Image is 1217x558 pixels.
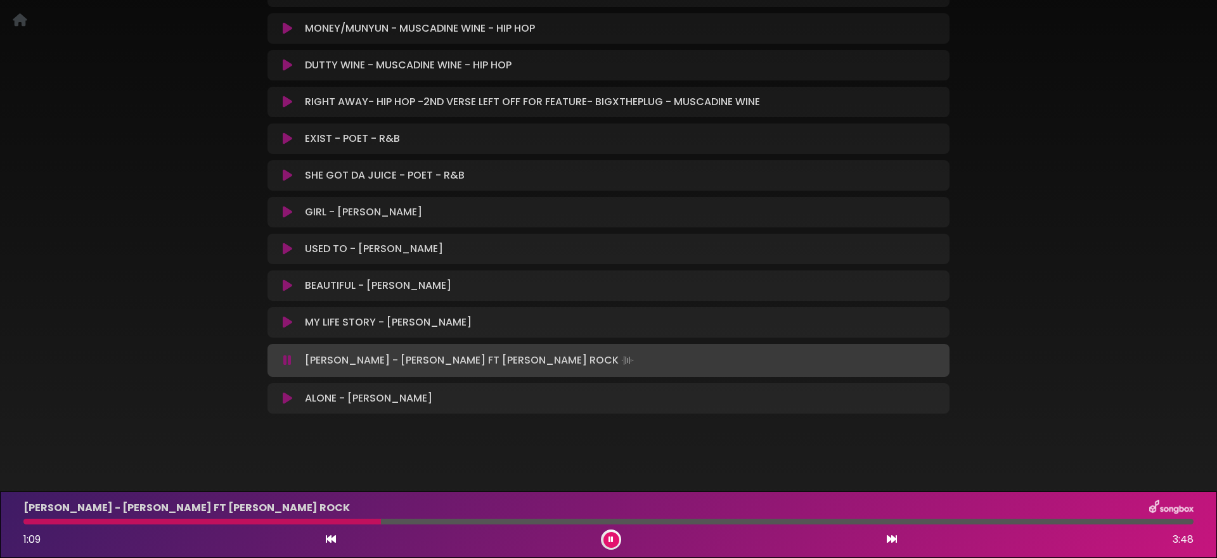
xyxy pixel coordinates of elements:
[305,131,400,146] p: EXIST - POET - R&B
[305,94,760,110] p: RIGHT AWAY- HIP HOP -2ND VERSE LEFT OFF FOR FEATURE- BIGXTHEPLUG - MUSCADINE WINE
[619,352,636,369] img: waveform4.gif
[305,352,636,369] p: [PERSON_NAME] - [PERSON_NAME] FT [PERSON_NAME] ROCK
[305,168,465,183] p: SHE GOT DA JUICE - POET - R&B
[305,278,451,293] p: BEAUTIFUL - [PERSON_NAME]
[305,315,472,330] p: MY LIFE STORY - [PERSON_NAME]
[305,391,432,406] p: ALONE - [PERSON_NAME]
[305,21,535,36] p: MONEY/MUNYUN - MUSCADINE WINE - HIP HOP
[305,58,512,73] p: DUTTY WINE - MUSCADINE WINE - HIP HOP
[305,205,422,220] p: GIRL - [PERSON_NAME]
[305,241,443,257] p: USED TO - [PERSON_NAME]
